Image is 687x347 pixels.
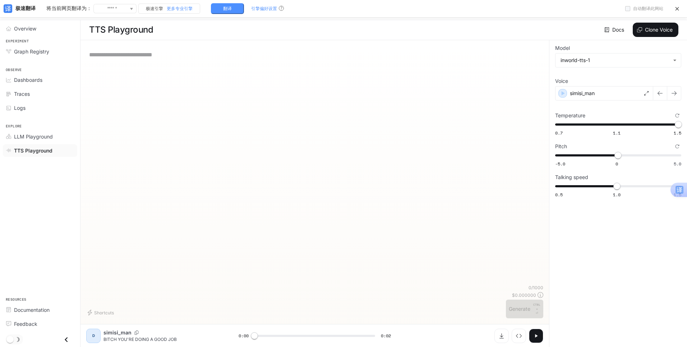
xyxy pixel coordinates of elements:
p: Temperature [555,113,585,118]
a: Docs [603,23,627,37]
span: Traces [14,90,30,98]
button: Clone Voice [633,23,678,37]
span: Overview [14,25,36,32]
div: inworld-tts-1 [555,53,681,67]
h1: TTS Playground [89,23,153,37]
span: 1.1 [613,130,621,136]
p: BITCH YOU'RE DOING A GOOD JOB [103,336,221,342]
span: 5.0 [674,161,681,167]
a: Documentation [3,304,77,316]
span: Documentation [14,306,50,314]
span: 0.7 [555,130,563,136]
span: 0 [615,161,618,167]
p: $ 0.000000 [512,292,536,298]
p: Talking speed [555,175,588,180]
a: Dashboards [3,74,77,86]
p: Voice [555,79,568,84]
button: Download audio [494,329,509,343]
span: 0:00 [239,332,249,339]
button: Copy Voice ID [132,330,142,335]
a: Graph Registry [3,45,77,58]
button: Close drawer [58,332,74,347]
span: -5.0 [555,161,565,167]
p: Pitch [555,144,567,149]
span: LLM Playground [14,133,53,140]
a: Feedback [3,318,77,330]
a: Traces [3,88,77,100]
span: 0.5 [555,192,563,198]
span: Dark mode toggle [6,335,14,343]
span: 0:02 [381,332,391,339]
p: 0 / 1000 [529,285,543,291]
button: Reset to default [673,142,681,150]
a: Overview [3,22,77,35]
button: Inspect [512,329,526,343]
span: Logs [14,104,26,112]
p: simisi_man [103,329,132,336]
span: Graph Registry [14,48,49,55]
span: TTS Playground [14,147,52,154]
button: Reset to default [673,112,681,119]
p: simisi_man [570,90,595,97]
p: Model [555,46,570,51]
a: Logs [3,102,77,114]
button: Shortcuts [86,307,117,318]
span: Feedback [14,320,37,328]
div: inworld-tts-1 [561,57,669,64]
a: TTS Playground [3,144,77,157]
span: 1.0 [613,192,621,198]
div: D [88,330,99,342]
span: 1.5 [674,130,681,136]
a: LLM Playground [3,130,77,143]
span: Dashboards [14,76,42,84]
